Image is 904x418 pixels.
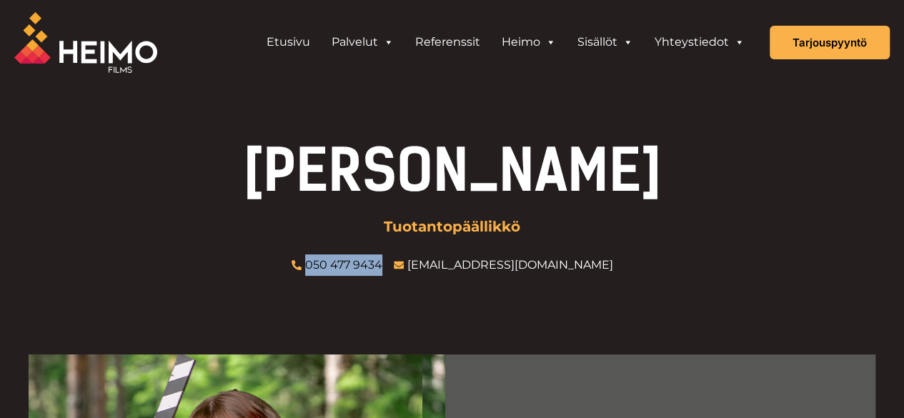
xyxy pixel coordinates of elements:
[305,258,382,272] a: 050 477 9434
[644,28,755,56] a: Yhteystiedot
[404,28,491,56] a: Referenssit
[249,28,763,56] aside: Header Widget 1
[384,214,520,240] span: Tuotantopäällikkö
[491,28,567,56] a: Heimo
[321,28,404,56] a: Palvelut
[14,12,157,73] img: Heimo Filmsin logo
[770,26,890,59] a: Tarjouspyyntö
[256,28,321,56] a: Etusivu
[407,258,613,272] a: [EMAIL_ADDRESS][DOMAIN_NAME]
[567,28,644,56] a: Sisällöt
[29,142,875,199] h1: [PERSON_NAME]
